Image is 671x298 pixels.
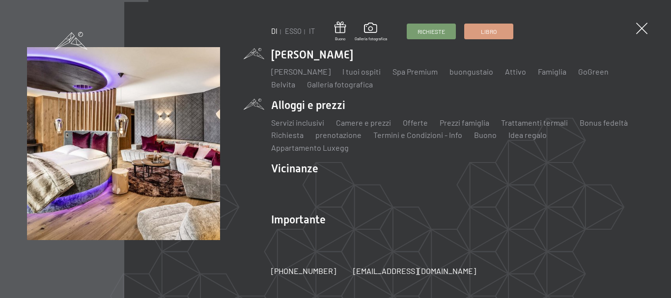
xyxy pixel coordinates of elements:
[481,28,497,35] font: Libro
[285,27,302,35] a: ESSO
[418,28,445,35] font: Richieste
[355,23,387,41] a: Galleria fotografica
[353,266,476,275] font: [EMAIL_ADDRESS][DOMAIN_NAME]
[578,67,609,76] a: GoGreen
[373,130,462,139] a: Termini e Condizioni - Info
[353,266,476,276] a: [EMAIL_ADDRESS][DOMAIN_NAME]
[271,67,331,76] a: [PERSON_NAME]
[315,130,362,139] a: prenotazione
[538,67,566,76] a: Famiglia
[271,266,336,276] a: [PHONE_NUMBER]
[335,36,345,41] font: Buono
[271,130,304,139] a: Richiesta
[474,130,497,139] a: Buono
[501,118,568,127] a: Trattamenti termali
[309,27,315,35] a: IT
[335,22,346,42] a: Buono
[271,80,295,89] a: Belvita
[355,36,387,41] font: Galleria fotografica
[505,67,526,76] a: Attivo
[392,67,438,76] a: Spa Premium
[336,118,391,127] a: Camere e prezzi
[449,67,493,76] a: buongustaio
[271,118,324,127] a: Servizi inclusivi
[271,27,278,35] a: DI
[465,24,513,39] a: Libro
[342,67,381,76] a: I tuoi ospiti
[307,80,373,89] a: Galleria fotografica
[580,118,628,127] a: Bonus fedeltà
[440,118,489,127] a: Prezzi famiglia
[403,118,428,127] a: Offerte
[271,143,349,152] a: Appartamento Luxegg
[508,130,547,139] a: Idea regalo
[271,266,336,275] font: [PHONE_NUMBER]
[407,24,455,39] a: Richieste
